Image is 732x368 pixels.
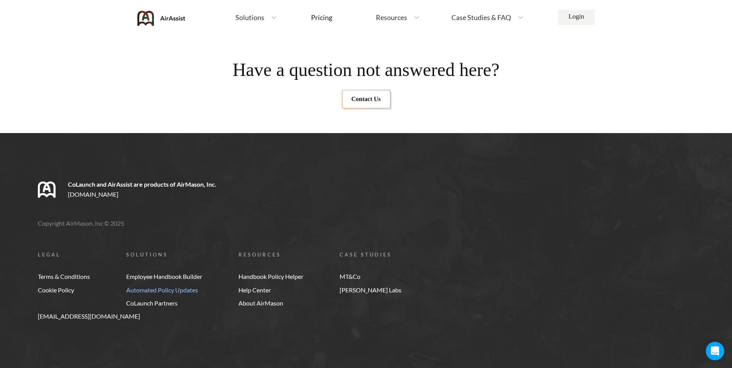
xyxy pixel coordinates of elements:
a: Help Center [238,287,303,294]
span: RESOURCES [238,252,303,258]
img: airmason [38,181,56,198]
a: Cookie Policy [38,287,90,294]
img: AirAssist [137,11,186,26]
a: Contact Us [342,90,391,108]
p: [DOMAIN_NAME] [68,191,216,198]
a: Pricing [311,10,332,24]
p: CoLaunch and AirAssist are products of AirMason, Inc. [68,181,216,188]
span: Solutions [235,14,264,21]
div: Pricing [311,14,332,21]
p: Copyright AirMason, Inc © 2025 [38,220,732,227]
a: [PERSON_NAME] Labs [340,287,401,294]
a: CoLaunch Partners [126,300,202,307]
span: CASE STUDIES [340,252,401,258]
a: [EMAIL_ADDRESS][DOMAIN_NAME] [38,313,732,320]
a: About AirMason [238,300,303,307]
span: Case Studies & FAQ [451,14,511,21]
span: Resources [376,14,407,21]
div: Open Intercom Messenger [706,342,724,360]
span: SOLUTIONS [126,252,202,258]
a: Handbook Policy Helper [238,273,303,280]
a: Login [558,10,595,25]
span: LEGAL [38,252,90,258]
a: Employee Handbook Builder [126,273,202,280]
span: Have a question not answered here? [233,59,500,80]
a: MT&Co [340,273,401,280]
a: Automated Policy Updates [126,287,202,294]
a: Terms & Conditions [38,273,90,280]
